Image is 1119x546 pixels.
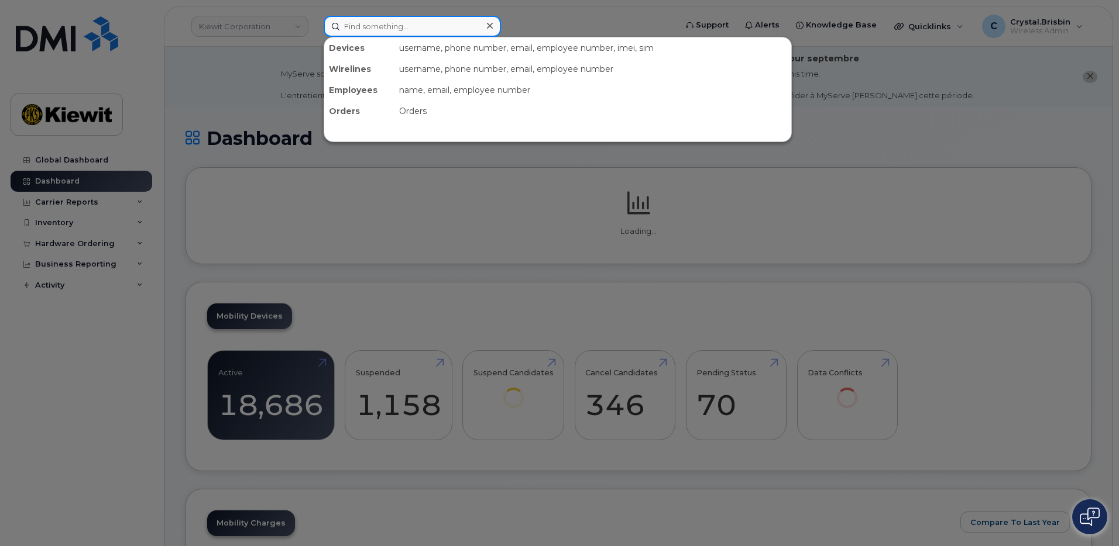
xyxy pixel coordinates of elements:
div: username, phone number, email, employee number, imei, sim [394,37,791,58]
div: username, phone number, email, employee number [394,58,791,80]
img: Open chat [1080,507,1100,526]
div: Wirelines [324,58,394,80]
div: Devices [324,37,394,58]
div: Employees [324,80,394,101]
div: name, email, employee number [394,80,791,101]
div: Orders [324,101,394,122]
div: Orders [394,101,791,122]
